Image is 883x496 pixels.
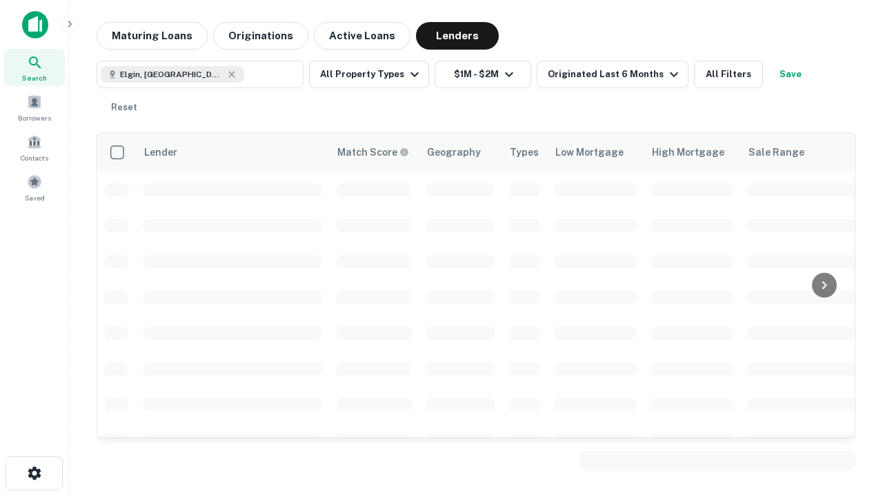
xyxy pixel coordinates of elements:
a: Saved [4,169,65,206]
th: Types [502,133,547,172]
div: Geography [427,144,481,161]
a: Borrowers [4,89,65,126]
span: Saved [25,192,45,203]
th: Capitalize uses an advanced AI algorithm to match your search with the best lender. The match sco... [329,133,419,172]
img: capitalize-icon.png [22,11,48,39]
div: Capitalize uses an advanced AI algorithm to match your search with the best lender. The match sco... [337,145,409,160]
button: Active Loans [314,22,410,50]
div: Originated Last 6 Months [548,66,682,83]
a: Search [4,49,65,86]
button: Originations [213,22,308,50]
button: $1M - $2M [435,61,531,88]
th: Lender [136,133,329,172]
th: Geography [419,133,502,172]
th: High Mortgage [644,133,740,172]
span: Search [22,72,47,83]
button: Lenders [416,22,499,50]
iframe: Chat Widget [814,342,883,408]
span: Borrowers [18,112,51,123]
button: Originated Last 6 Months [537,61,688,88]
a: Contacts [4,129,65,166]
span: Elgin, [GEOGRAPHIC_DATA], [GEOGRAPHIC_DATA] [120,68,224,81]
div: High Mortgage [652,144,724,161]
button: Reset [102,94,146,121]
th: Sale Range [740,133,864,172]
div: Types [510,144,539,161]
span: Contacts [21,152,48,163]
button: All Filters [694,61,763,88]
button: Save your search to get updates of matches that match your search criteria. [768,61,813,88]
button: All Property Types [309,61,429,88]
th: Low Mortgage [547,133,644,172]
h6: Match Score [337,145,406,160]
button: Maturing Loans [97,22,208,50]
div: Lender [144,144,177,161]
div: Sale Range [748,144,804,161]
div: Low Mortgage [555,144,624,161]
